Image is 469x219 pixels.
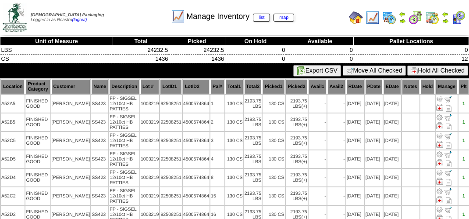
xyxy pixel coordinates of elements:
[91,150,108,168] td: SS423
[183,187,210,205] td: 4500574864
[225,132,243,150] td: 130 CS
[459,138,469,143] div: 1
[346,132,364,150] td: [DATE]
[286,187,308,205] td: 2193.75 LBS
[109,113,139,131] td: FP - SIGSEL 12/10ct HB PATTIES
[297,66,306,75] img: excel.gif
[253,14,270,22] a: list
[72,18,87,22] a: (logout)
[459,212,469,217] div: 1
[91,187,108,205] td: SS423
[186,12,294,21] span: Manage Inventory
[31,13,104,22] span: Logged in as Rcastro
[436,141,443,148] img: Manage Hold
[91,132,108,150] td: SS423
[169,37,225,46] th: Picked
[309,113,327,131] td: -
[160,169,181,186] td: 92508251
[384,132,401,150] td: [DATE]
[409,11,423,25] img: calendarblend.gif
[51,132,91,150] td: [PERSON_NAME]
[51,187,91,205] td: [PERSON_NAME]
[309,150,327,168] td: -
[225,113,243,131] td: 130 CS
[263,187,284,205] td: 130 CS
[444,151,451,158] img: Move
[25,79,50,94] th: Product Category
[446,161,451,167] i: Note
[436,188,443,195] img: Adjust
[444,114,451,121] img: Move
[1,113,25,131] td: A52B5
[309,95,327,113] td: -
[286,37,354,46] th: Available
[309,132,327,150] td: -
[25,169,50,186] td: FINISHED GOOD
[399,18,406,25] img: arrowright.gif
[436,122,443,129] img: Manage Hold
[113,55,169,63] td: 1436
[160,132,181,150] td: 92508251
[244,132,262,150] td: 2193.75 LBS
[263,169,284,186] td: 130 CS
[366,11,380,25] img: line_graph.gif
[301,104,307,109] div: (+)
[109,132,139,150] td: FP - SIGSEL 12/10ct HB PATTIES
[286,55,354,63] td: 0
[436,114,443,121] img: Adjust
[346,150,364,168] td: [DATE]
[293,65,341,77] button: Export CSV
[436,206,443,213] img: Adjust
[0,55,113,63] td: CS
[140,113,160,131] td: 1003219
[25,150,50,168] td: FINISHED GOOD
[244,169,262,186] td: 2193.75 LBS
[225,55,286,63] td: 0
[91,113,108,131] td: SS423
[327,132,345,150] td: -
[91,79,108,94] th: Name
[459,193,469,199] div: 1
[140,79,160,94] th: Lot #
[346,79,364,94] th: RDate
[442,11,449,18] img: arrowleft.gif
[411,67,418,74] img: hold.gif
[343,66,406,76] button: Move All Checked
[327,79,345,94] th: Avail2
[354,55,469,63] td: 12
[160,113,181,131] td: 92508251
[444,188,451,195] img: Move
[309,169,327,186] td: -
[286,46,354,55] td: 0
[183,113,210,131] td: 4500574864
[365,150,383,168] td: [DATE]
[109,187,139,205] td: FP - SIGSEL 12/10ct HB PATTIES
[301,141,307,146] div: (+)
[301,122,307,128] div: (+)
[140,187,160,205] td: 1003219
[436,95,443,102] img: Adjust
[365,95,383,113] td: [DATE]
[327,150,345,168] td: -
[1,150,25,168] td: A52D5
[25,132,50,150] td: FINISHED GOOD
[244,79,262,94] th: Total2
[210,132,224,150] td: 3
[51,150,91,168] td: [PERSON_NAME]
[91,95,108,113] td: SS423
[286,95,308,113] td: 2193.75 LBS
[225,46,286,55] td: 0
[399,11,406,18] img: arrowleft.gif
[442,18,449,25] img: arrowright.gif
[365,79,383,94] th: PDate
[0,46,113,55] td: LBS
[458,79,469,94] th: Plt
[382,11,396,25] img: calendarprod.gif
[436,169,443,176] img: Adjust
[263,113,284,131] td: 130 CS
[459,157,469,162] div: 1
[31,13,104,18] span: [DEMOGRAPHIC_DATA] Packaging
[446,179,451,186] i: Note
[446,124,451,130] i: Note
[169,55,225,63] td: 1436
